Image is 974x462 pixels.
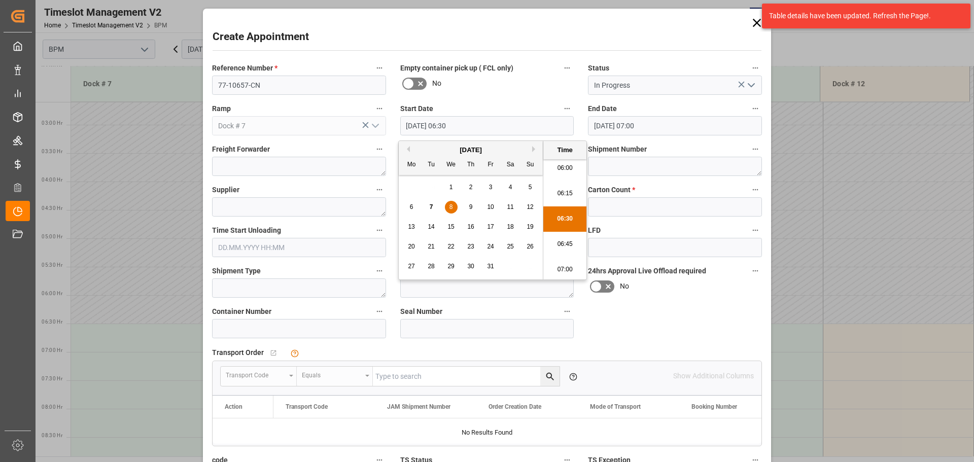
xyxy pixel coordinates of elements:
[524,181,537,194] div: Choose Sunday, October 5th, 2025
[527,203,533,210] span: 12
[527,243,533,250] span: 26
[465,221,477,233] div: Choose Thursday, October 16th, 2025
[428,263,434,270] span: 28
[297,367,373,386] button: open menu
[532,146,538,152] button: Next Month
[465,159,477,171] div: Th
[445,159,458,171] div: We
[484,159,497,171] div: Fr
[449,184,453,191] span: 1
[213,29,309,45] h2: Create Appointment
[432,78,441,89] span: No
[469,203,473,210] span: 9
[400,116,574,135] input: DD.MM.YYYY HH:MM
[445,260,458,273] div: Choose Wednesday, October 29th, 2025
[620,281,629,292] span: No
[402,177,540,276] div: month 2025-10
[212,63,277,74] span: Reference Number
[467,243,474,250] span: 23
[546,145,584,155] div: Time
[425,201,438,214] div: Choose Tuesday, October 7th, 2025
[226,368,286,380] div: Transport Code
[487,243,494,250] span: 24
[504,221,517,233] div: Choose Saturday, October 18th, 2025
[399,145,543,155] div: [DATE]
[561,102,574,115] button: Start Date
[489,184,493,191] span: 3
[484,201,497,214] div: Choose Friday, October 10th, 2025
[484,221,497,233] div: Choose Friday, October 17th, 2025
[487,203,494,210] span: 10
[465,201,477,214] div: Choose Thursday, October 9th, 2025
[588,266,706,276] span: 24hrs Approval Live Offload required
[588,185,635,195] span: Carton Count
[484,240,497,253] div: Choose Friday, October 24th, 2025
[405,221,418,233] div: Choose Monday, October 13th, 2025
[445,240,458,253] div: Choose Wednesday, October 22nd, 2025
[373,264,386,277] button: Shipment Type
[543,156,586,181] li: 06:00
[749,183,762,196] button: Carton Count *
[408,223,414,230] span: 13
[524,240,537,253] div: Choose Sunday, October 26th, 2025
[487,263,494,270] span: 31
[749,61,762,75] button: Status
[749,224,762,237] button: LFD
[489,403,541,410] span: Order Creation Date
[504,159,517,171] div: Sa
[408,263,414,270] span: 27
[400,306,442,317] span: Seal Number
[221,367,297,386] button: open menu
[543,206,586,232] li: 06:30
[588,103,617,114] span: End Date
[588,76,762,95] input: Type to search/select
[212,144,270,155] span: Freight Forwarder
[743,78,758,93] button: open menu
[286,403,328,410] span: Transport Code
[212,238,386,257] input: DD.MM.YYYY HH:MM
[373,61,386,75] button: Reference Number *
[405,159,418,171] div: Mo
[425,260,438,273] div: Choose Tuesday, October 28th, 2025
[425,221,438,233] div: Choose Tuesday, October 14th, 2025
[373,183,386,196] button: Supplier
[524,159,537,171] div: Su
[428,243,434,250] span: 21
[467,263,474,270] span: 30
[504,181,517,194] div: Choose Saturday, October 4th, 2025
[449,203,453,210] span: 8
[543,181,586,206] li: 06:15
[504,240,517,253] div: Choose Saturday, October 25th, 2025
[373,102,386,115] button: Ramp
[212,225,281,236] span: Time Start Unloading
[691,403,737,410] span: Booking Number
[509,184,512,191] span: 4
[590,403,641,410] span: Mode of Transport
[561,305,574,318] button: Seal Number
[769,11,956,21] div: Table details have been updated. Refresh the Page!.
[430,203,433,210] span: 7
[400,63,513,74] span: Empty container pick up ( FCL only)
[527,223,533,230] span: 19
[445,201,458,214] div: Choose Wednesday, October 8th, 2025
[465,260,477,273] div: Choose Thursday, October 30th, 2025
[408,243,414,250] span: 20
[487,223,494,230] span: 17
[387,403,450,410] span: JAM Shipment Number
[428,223,434,230] span: 14
[588,144,647,155] span: Shipment Number
[447,263,454,270] span: 29
[749,102,762,115] button: End Date
[465,181,477,194] div: Choose Thursday, October 2nd, 2025
[410,203,413,210] span: 6
[447,223,454,230] span: 15
[484,181,497,194] div: Choose Friday, October 3rd, 2025
[447,243,454,250] span: 22
[749,143,762,156] button: Shipment Number
[425,159,438,171] div: Tu
[540,367,560,386] button: search button
[543,257,586,282] li: 07:00
[400,103,433,114] span: Start Date
[302,368,362,380] div: Equals
[465,240,477,253] div: Choose Thursday, October 23rd, 2025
